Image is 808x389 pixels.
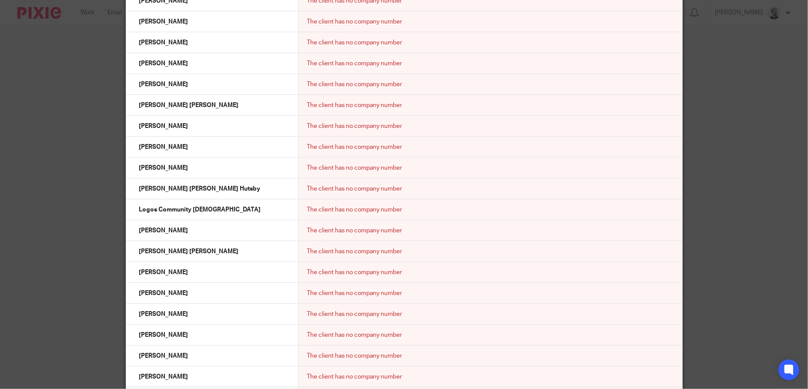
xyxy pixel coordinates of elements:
[126,283,298,304] td: [PERSON_NAME]
[126,137,298,158] td: [PERSON_NAME]
[126,158,298,178] td: [PERSON_NAME]
[126,74,298,95] td: [PERSON_NAME]
[126,178,298,199] td: [PERSON_NAME] [PERSON_NAME] Hutsby
[126,95,298,116] td: [PERSON_NAME] [PERSON_NAME]
[126,199,298,220] td: Logos Community [DEMOGRAPHIC_DATA]
[126,345,298,366] td: [PERSON_NAME]
[126,304,298,325] td: [PERSON_NAME]
[126,220,298,241] td: [PERSON_NAME]
[126,241,298,262] td: [PERSON_NAME] [PERSON_NAME]
[126,11,298,32] td: [PERSON_NAME]
[126,53,298,74] td: [PERSON_NAME]
[126,325,298,345] td: [PERSON_NAME]
[126,116,298,137] td: [PERSON_NAME]
[126,366,298,387] td: [PERSON_NAME]
[126,32,298,53] td: [PERSON_NAME]
[126,262,298,283] td: [PERSON_NAME]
